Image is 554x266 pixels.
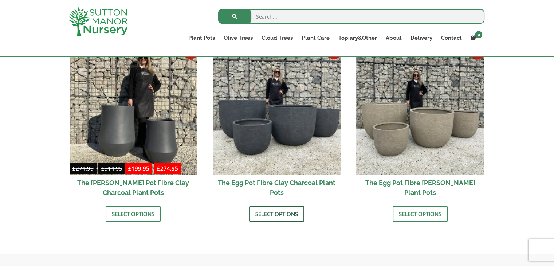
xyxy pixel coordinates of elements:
[213,47,341,201] a: Sale! The Egg Pot Fibre Clay Charcoal Plant Pots
[356,47,484,201] a: Sale! The Egg Pot Fibre [PERSON_NAME] Plant Pots
[257,33,297,43] a: Cloud Trees
[157,165,160,172] span: £
[70,164,125,175] del: -
[436,33,466,43] a: Contact
[219,33,257,43] a: Olive Trees
[334,33,381,43] a: Topiary&Other
[70,47,197,175] img: The Bien Hoa Pot Fibre Clay Charcoal Plant Pots
[70,175,197,201] h2: The [PERSON_NAME] Pot Fibre Clay Charcoal Plant Pots
[101,165,105,172] span: £
[356,47,484,175] img: The Egg Pot Fibre Clay Champagne Plant Pots
[297,33,334,43] a: Plant Care
[475,31,482,38] span: 0
[466,33,484,43] a: 0
[213,175,341,201] h2: The Egg Pot Fibre Clay Charcoal Plant Pots
[218,9,484,24] input: Search...
[125,164,181,175] ins: -
[72,165,94,172] bdi: 274.95
[72,165,76,172] span: £
[393,206,448,222] a: Select options for “The Egg Pot Fibre Clay Champagne Plant Pots”
[249,206,304,222] a: Select options for “The Egg Pot Fibre Clay Charcoal Plant Pots”
[128,165,149,172] bdi: 199.95
[213,47,341,175] img: The Egg Pot Fibre Clay Charcoal Plant Pots
[381,33,406,43] a: About
[406,33,436,43] a: Delivery
[106,206,161,222] a: Select options for “The Bien Hoa Pot Fibre Clay Charcoal Plant Pots”
[101,165,122,172] bdi: 314.95
[184,33,219,43] a: Plant Pots
[356,175,484,201] h2: The Egg Pot Fibre [PERSON_NAME] Plant Pots
[157,165,178,172] bdi: 274.95
[128,165,131,172] span: £
[70,47,197,201] a: Sale! £274.95-£314.95 £199.95-£274.95 The [PERSON_NAME] Pot Fibre Clay Charcoal Plant Pots
[69,7,127,36] img: logo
